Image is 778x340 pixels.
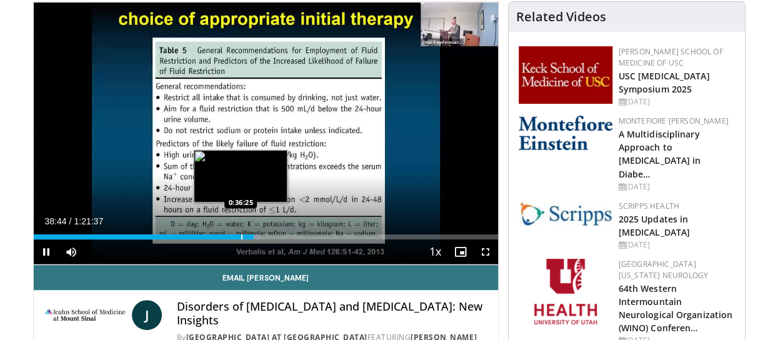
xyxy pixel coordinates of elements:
[34,2,498,265] video-js: Video Player
[619,116,729,126] a: Montefiore [PERSON_NAME]
[619,239,735,251] div: [DATE]
[519,116,612,150] img: b0142b4c-93a1-4b58-8f91-5265c282693c.png.150x105_q85_autocrop_double_scale_upscale_version-0.2.png
[619,128,701,179] a: A Multidisciplinary Approach to [MEDICAL_DATA] in Diabe…
[177,300,488,327] h4: Disorders of [MEDICAL_DATA] and [MEDICAL_DATA]: New Insights
[132,300,162,330] a: J
[619,259,708,281] a: [GEOGRAPHIC_DATA][US_STATE] Neurology
[519,201,612,226] img: c9f2b0b7-b02a-4276-a72a-b0cbb4230bc1.jpg.150x105_q85_autocrop_double_scale_upscale_version-0.2.jpg
[619,70,710,95] a: USC [MEDICAL_DATA] Symposium 2025
[619,282,733,334] a: 64th Western Intermountain Neurological Organization (WINO) Conferen…
[619,96,735,107] div: [DATE]
[59,239,84,264] button: Mute
[74,216,103,226] span: 1:21:37
[44,300,127,330] img: Icahn School of Medicine at Mount Sinai
[534,259,597,324] img: f6362829-b0a3-407d-a044-59546adfd345.png.150x105_q85_autocrop_double_scale_upscale_version-0.2.png
[448,239,473,264] button: Enable picture-in-picture mode
[69,216,72,226] span: /
[34,265,498,290] a: Email [PERSON_NAME]
[619,46,723,68] a: [PERSON_NAME] School of Medicine of USC
[34,234,498,239] div: Progress Bar
[619,201,679,211] a: Scripps Health
[516,9,606,24] h4: Related Videos
[473,239,498,264] button: Fullscreen
[34,239,59,264] button: Pause
[619,213,690,238] a: 2025 Updates in [MEDICAL_DATA]
[423,239,448,264] button: Playback Rate
[619,181,735,192] div: [DATE]
[519,46,612,104] img: 7b941f1f-d101-407a-8bfa-07bd47db01ba.png.150x105_q85_autocrop_double_scale_upscale_version-0.2.jpg
[194,150,287,202] img: image.jpeg
[45,216,67,226] span: 38:44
